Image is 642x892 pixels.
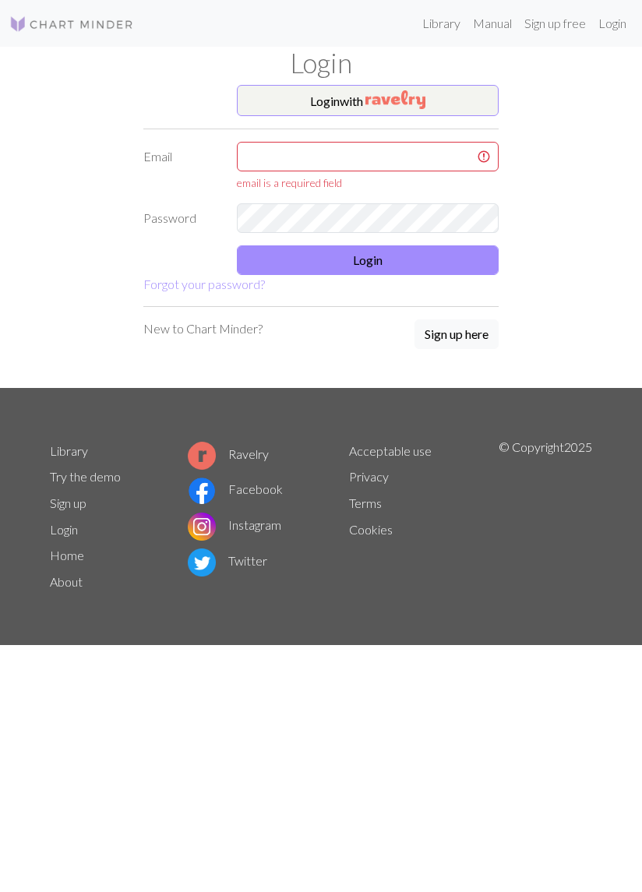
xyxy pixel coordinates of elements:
img: Facebook logo [188,477,216,505]
a: About [50,574,83,589]
a: Ravelry [188,446,269,461]
button: Loginwith [237,85,499,116]
a: Login [50,522,78,537]
a: Sign up here [414,319,499,351]
img: Twitter logo [188,548,216,576]
a: Twitter [188,553,267,568]
a: Cookies [349,522,393,537]
a: Sign up [50,495,86,510]
a: Forgot your password? [143,277,265,291]
a: Privacy [349,469,389,484]
a: Instagram [188,517,281,532]
p: © Copyright 2025 [499,438,592,595]
a: Library [50,443,88,458]
a: Facebook [188,481,283,496]
a: Try the demo [50,469,121,484]
label: Email [134,142,228,191]
a: Sign up free [518,8,592,39]
a: Login [592,8,633,39]
button: Sign up here [414,319,499,349]
p: New to Chart Minder? [143,319,263,338]
h1: Login [41,47,601,79]
a: Manual [467,8,518,39]
button: Login [237,245,499,275]
a: Acceptable use [349,443,432,458]
a: Terms [349,495,382,510]
div: email is a required field [237,175,499,191]
img: Ravelry [365,90,425,109]
a: Home [50,548,84,562]
img: Ravelry logo [188,442,216,470]
img: Instagram logo [188,513,216,541]
label: Password [134,203,228,233]
a: Library [416,8,467,39]
img: Logo [9,15,134,33]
